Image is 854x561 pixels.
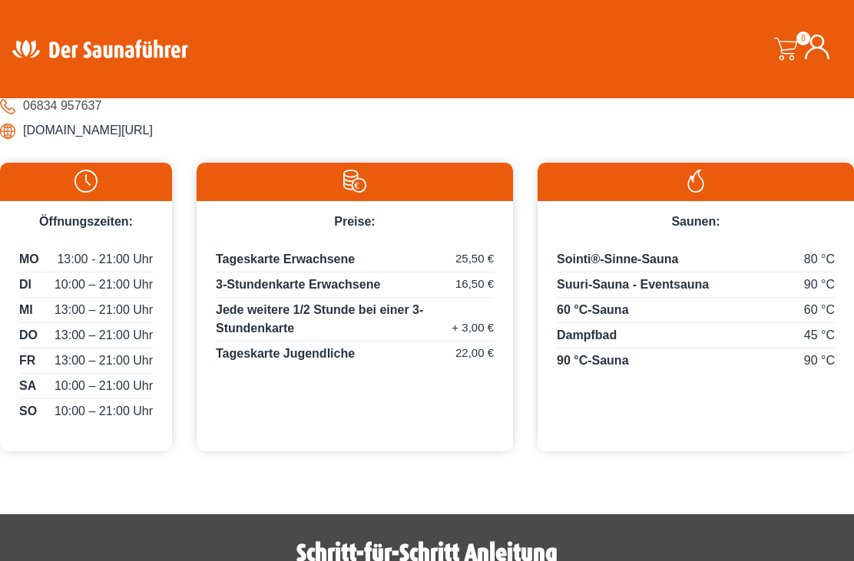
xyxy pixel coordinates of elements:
[216,250,494,272] p: Tageskarte Erwachsene
[19,276,31,294] span: DI
[19,377,36,395] span: SA
[55,377,153,395] span: 10:00 – 21:00 Uhr
[19,250,39,269] span: MO
[804,276,835,294] span: 90 °C
[452,319,494,337] span: + 3,00 €
[19,301,33,319] span: MI
[671,215,720,228] span: Saunen:
[455,345,494,362] span: 22,00 €
[455,276,494,293] span: 16,50 €
[557,252,678,266] span: Sointi®-Sinne-Sauna
[334,215,375,228] span: Preise:
[19,326,38,345] span: DO
[55,326,153,345] span: 13:00 – 21:00 Uhr
[8,170,164,193] img: Uhr-weiss.svg
[557,328,617,342] span: Dampfbad
[57,250,153,269] span: 13:00 - 21:00 Uhr
[19,351,35,370] span: FR
[204,170,505,193] img: Preise-weiss.svg
[545,170,846,193] img: Flamme-weiss.svg
[796,31,810,45] span: 0
[55,276,153,294] span: 10:00 – 21:00 Uhr
[557,303,629,316] span: 60 °C-Sauna
[216,276,494,298] p: 3-Stundenkarte Erwachsene
[216,345,494,363] p: Tageskarte Jugendliche
[23,99,101,112] a: 06834 957637
[19,402,37,421] span: SO
[557,354,629,367] span: 90 °C-Sauna
[216,301,494,342] p: Jede weitere 1/2 Stunde bei einer 3-Stundenkarte
[55,301,153,319] span: 13:00 – 21:00 Uhr
[804,250,835,269] span: 80 °C
[804,326,835,345] span: 45 °C
[55,402,153,421] span: 10:00 – 21:00 Uhr
[557,278,709,291] span: Suuri-Sauna - Eventsauna
[455,250,494,268] span: 25,50 €
[804,351,835,370] span: 90 °C
[804,301,835,319] span: 60 °C
[39,215,133,228] span: Öffnungszeiten:
[55,351,153,370] span: 13:00 – 21:00 Uhr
